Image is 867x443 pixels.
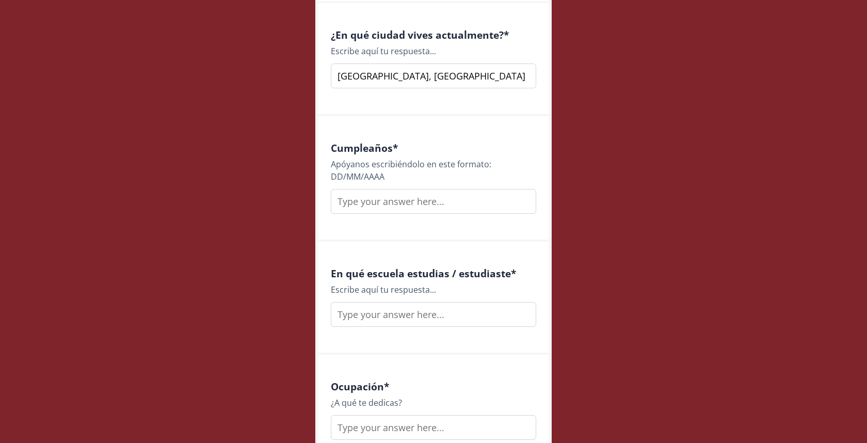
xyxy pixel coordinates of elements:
h4: Ocupación * [331,381,536,392]
input: Type your answer here... [331,302,536,327]
div: Escribe aquí tu respuesta... [331,283,536,296]
div: Escribe aquí tu respuesta... [331,45,536,57]
div: Apóyanos escribiéndolo en este formato: DD/MM/AAAA [331,158,536,183]
input: Type your answer here... [331,64,536,88]
h4: ¿En qué ciudad vives actualmente? * [331,29,536,41]
h4: En qué escuela estudias / estudiaste * [331,267,536,279]
input: Type your answer here... [331,415,536,440]
h4: Cumpleaños * [331,142,536,154]
div: ¿A qué te dedicas? [331,397,536,409]
input: Type your answer here... [331,189,536,214]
